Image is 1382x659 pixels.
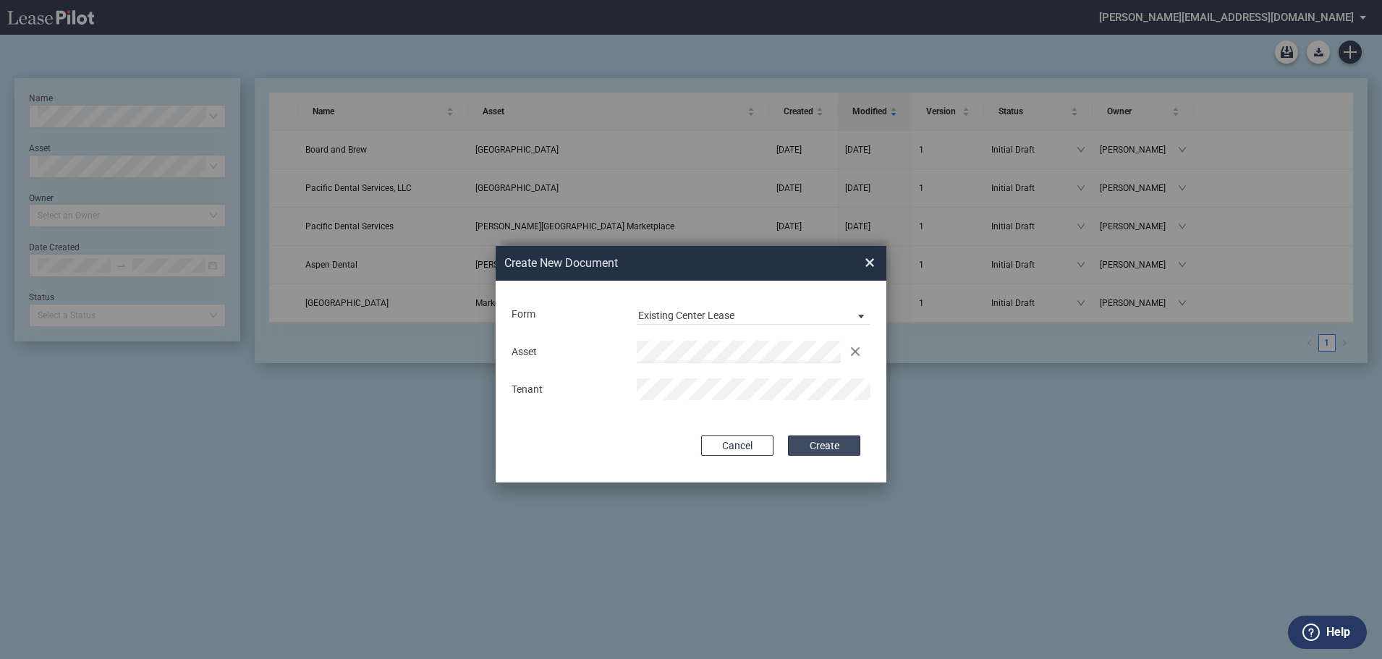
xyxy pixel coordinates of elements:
md-dialog: Create New ... [496,246,886,483]
div: Tenant [503,383,628,397]
span: × [865,251,875,274]
div: Asset [503,345,628,360]
h2: Create New Document [504,255,813,271]
div: Form [503,307,628,322]
label: Help [1326,623,1350,642]
button: Cancel [701,435,773,456]
div: Existing Center Lease [638,310,734,321]
md-select: Lease Form: Existing Center Lease [637,303,870,325]
button: Create [788,435,860,456]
